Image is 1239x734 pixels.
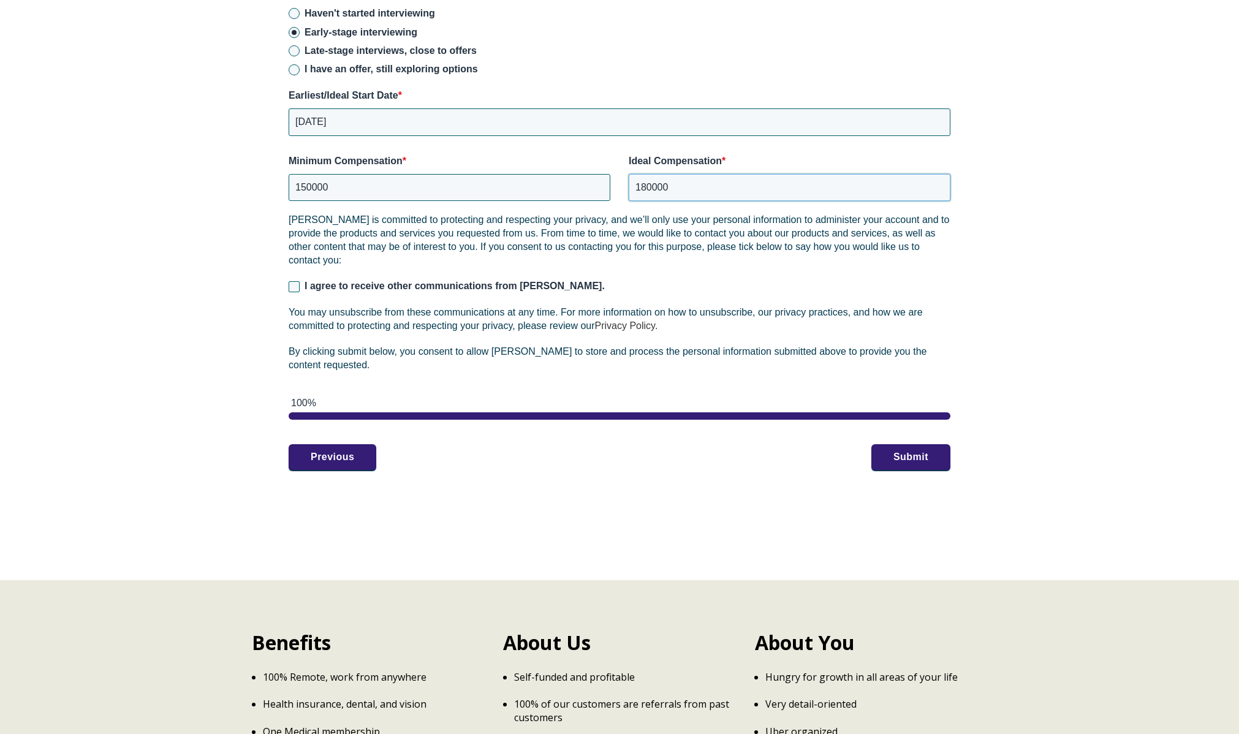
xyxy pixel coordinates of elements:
[765,670,987,684] p: Hungry for growth in all areas of your life
[514,697,736,724] p: 100% of our customers are referrals from past customers
[289,444,376,470] button: Previous
[305,64,478,74] span: I have an offer, still exploring options
[252,629,484,657] h2: Benefits
[289,345,950,372] p: By clicking submit below, you consent to allow [PERSON_NAME] to store and process the personal in...
[305,27,417,37] span: Early-stage interviewing
[595,320,655,331] a: Privacy Policy
[503,629,735,657] h2: About Us
[289,8,300,19] input: Haven't started interviewing
[289,213,950,267] p: [PERSON_NAME] is committed to protecting and respecting your privacy, and we’ll only use your per...
[305,45,477,56] span: Late-stage interviews, close to offers
[289,174,610,201] input: Monthly in USD
[755,629,987,657] h2: About You
[765,697,987,711] p: Very detail-oriented
[291,396,950,410] div: 100%
[629,174,950,201] input: Monthly in USD
[305,8,435,18] span: Haven't started interviewing
[263,670,485,684] p: 100% Remote, work from anywhere
[305,281,605,291] span: I agree to receive other communications from [PERSON_NAME].
[289,108,950,135] input: MM - DD - YYYY
[289,412,950,420] div: page 2 of 2
[514,670,736,684] p: Self-funded and profitable
[289,64,300,75] input: I have an offer, still exploring options
[289,90,398,100] span: Earliest/Ideal Start Date
[629,156,722,166] span: Ideal Compensation
[289,281,300,292] input: I agree to receive other communications from [PERSON_NAME].
[289,306,950,333] p: You may unsubscribe from these communications at any time. For more information on how to unsubsc...
[289,156,403,166] span: Minimum Compensation
[289,45,300,56] input: Late-stage interviews, close to offers
[263,697,485,711] p: Health insurance, dental, and vision
[871,444,950,470] button: Submit
[289,27,300,38] input: Early-stage interviewing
